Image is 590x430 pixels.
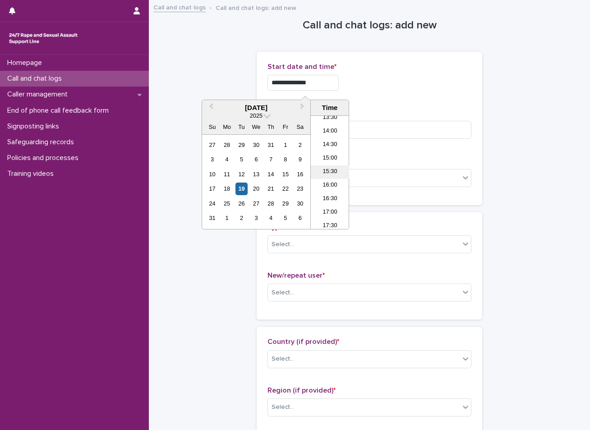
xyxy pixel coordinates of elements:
div: Choose Friday, September 5th, 2025 [279,212,291,224]
div: Choose Wednesday, August 13th, 2025 [250,168,262,180]
div: Choose Tuesday, August 19th, 2025 [235,183,248,195]
li: 16:00 [311,179,349,192]
div: Choose Saturday, August 9th, 2025 [294,153,306,165]
div: Th [265,121,277,133]
div: Choose Sunday, July 27th, 2025 [206,139,218,151]
p: Training videos [4,169,61,178]
span: Region (if provided) [267,387,336,394]
div: Choose Friday, August 29th, 2025 [279,197,291,210]
div: We [250,121,262,133]
div: Choose Monday, July 28th, 2025 [221,139,233,151]
div: Tu [235,121,248,133]
li: 14:00 [311,125,349,138]
div: Select... [272,288,294,297]
li: 13:30 [311,111,349,125]
div: Fr [279,121,291,133]
p: Policies and processes [4,154,86,162]
div: Choose Wednesday, August 20th, 2025 [250,183,262,195]
div: Choose Sunday, August 3rd, 2025 [206,153,218,165]
li: 16:30 [311,192,349,206]
p: Safeguarding records [4,138,81,146]
div: Choose Friday, August 1st, 2025 [279,139,291,151]
p: Call and chat logs [4,74,69,83]
div: Choose Sunday, August 17th, 2025 [206,183,218,195]
li: 17:00 [311,206,349,220]
div: Choose Saturday, September 6th, 2025 [294,212,306,224]
div: Choose Wednesday, September 3rd, 2025 [250,212,262,224]
span: New/repeat user [267,272,325,279]
span: Start date and time [267,63,336,70]
div: Choose Wednesday, August 6th, 2025 [250,153,262,165]
div: [DATE] [202,104,310,112]
div: Choose Thursday, August 21st, 2025 [265,183,277,195]
div: Choose Wednesday, August 27th, 2025 [250,197,262,210]
a: Call and chat logs [153,2,206,12]
div: Choose Tuesday, September 2nd, 2025 [235,212,248,224]
span: 2025 [250,112,263,119]
div: Choose Friday, August 15th, 2025 [279,168,291,180]
div: Su [206,121,218,133]
div: Choose Sunday, August 24th, 2025 [206,197,218,210]
div: Choose Monday, August 25th, 2025 [221,197,233,210]
div: Choose Saturday, August 23rd, 2025 [294,183,306,195]
div: Choose Tuesday, August 5th, 2025 [235,153,248,165]
h1: Call and chat logs: add new [257,19,482,32]
div: Mo [221,121,233,133]
div: Select... [272,403,294,412]
div: Choose Sunday, August 10th, 2025 [206,168,218,180]
img: rhQMoQhaT3yELyF149Cw [7,29,79,47]
button: Next Month [296,101,310,115]
p: Caller management [4,90,75,99]
div: Choose Friday, August 22nd, 2025 [279,183,291,195]
li: 15:30 [311,165,349,179]
div: Choose Thursday, August 14th, 2025 [265,168,277,180]
div: Choose Tuesday, July 29th, 2025 [235,139,248,151]
div: Choose Thursday, July 31st, 2025 [265,139,277,151]
div: Choose Saturday, August 30th, 2025 [294,197,306,210]
div: Choose Tuesday, August 12th, 2025 [235,168,248,180]
div: month 2025-08 [205,137,307,225]
div: Choose Sunday, August 31st, 2025 [206,212,218,224]
div: Select... [272,354,294,364]
span: Country (if provided) [267,338,339,345]
li: 17:30 [311,220,349,233]
div: Choose Friday, August 8th, 2025 [279,153,291,165]
div: Choose Wednesday, July 30th, 2025 [250,139,262,151]
p: Call and chat logs: add new [216,2,296,12]
div: Select... [272,240,294,249]
button: Previous Month [203,101,217,115]
div: Time [313,104,346,112]
p: Homepage [4,59,49,67]
div: Sa [294,121,306,133]
div: Choose Thursday, August 7th, 2025 [265,153,277,165]
p: Signposting links [4,122,66,131]
div: Choose Monday, August 11th, 2025 [221,168,233,180]
div: Choose Saturday, August 16th, 2025 [294,168,306,180]
div: Choose Monday, September 1st, 2025 [221,212,233,224]
div: Choose Monday, August 18th, 2025 [221,183,233,195]
div: Choose Thursday, September 4th, 2025 [265,212,277,224]
li: 14:30 [311,138,349,152]
li: 15:00 [311,152,349,165]
p: End of phone call feedback form [4,106,116,115]
div: Choose Monday, August 4th, 2025 [221,153,233,165]
div: Choose Saturday, August 2nd, 2025 [294,139,306,151]
div: Choose Tuesday, August 26th, 2025 [235,197,248,210]
div: Choose Thursday, August 28th, 2025 [265,197,277,210]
